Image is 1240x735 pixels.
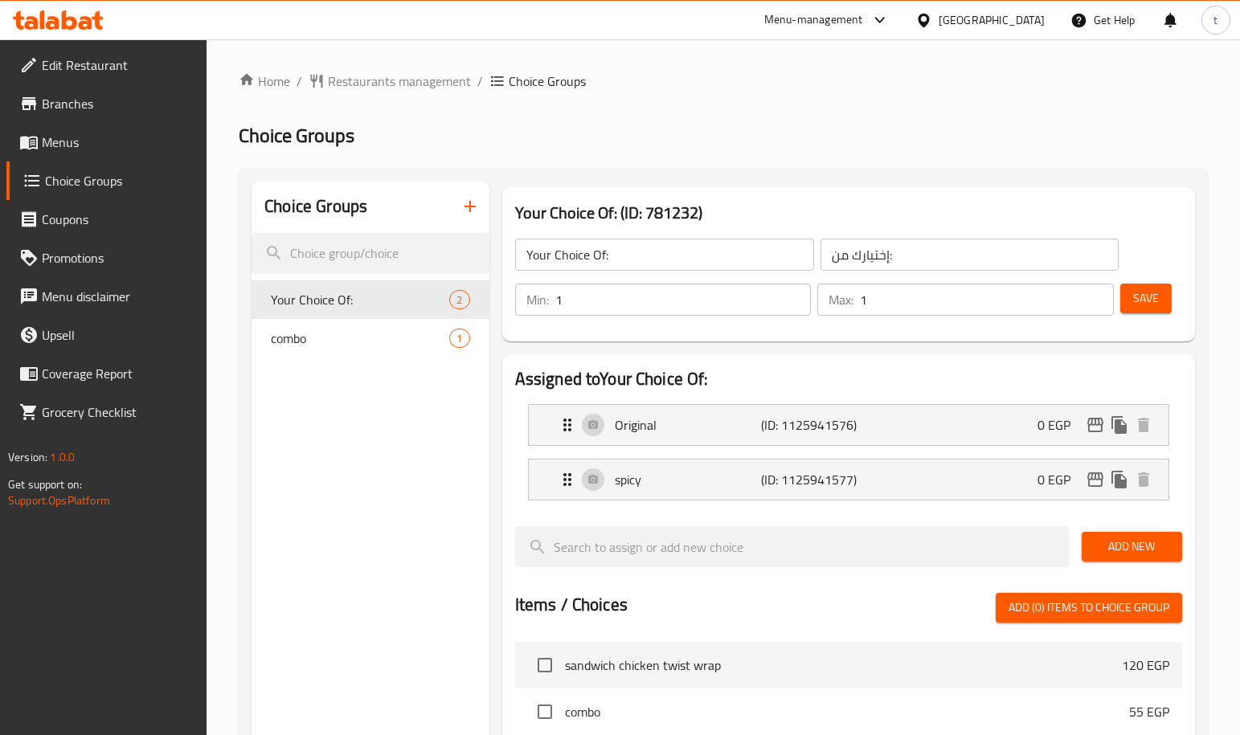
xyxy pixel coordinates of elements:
[1037,470,1083,489] p: 0 EGP
[239,71,1208,91] nav: breadcrumb
[515,367,1182,391] h2: Assigned to Your Choice Of:
[1132,468,1156,492] button: delete
[477,71,483,91] li: /
[515,452,1182,507] li: Expand
[42,364,194,383] span: Coverage Report
[1122,655,1169,675] p: 120 EGP
[42,287,194,306] span: Menu disclaimer
[50,447,75,468] span: 1.0.0
[449,329,469,348] div: Choices
[528,695,562,729] span: Select choice
[761,415,859,435] p: (ID: 1125941576)
[42,325,194,345] span: Upsell
[450,292,469,308] span: 2
[6,84,207,123] a: Branches
[1133,288,1159,308] span: Save
[1213,11,1217,29] span: t
[45,171,194,190] span: Choice Groups
[6,277,207,316] a: Menu disclaimer
[1009,598,1169,618] span: Add (0) items to choice group
[1107,413,1132,437] button: duplicate
[252,233,489,274] input: search
[939,11,1045,29] div: [GEOGRAPHIC_DATA]
[264,194,367,218] h2: Choice Groups
[6,46,207,84] a: Edit Restaurant
[8,490,110,511] a: Support.OpsPlatform
[42,133,194,152] span: Menus
[1083,468,1107,492] button: edit
[6,393,207,431] a: Grocery Checklist
[996,593,1182,623] button: Add (0) items to choice group
[515,200,1182,226] h3: Your Choice Of: (ID: 781232)
[529,405,1168,445] div: Expand
[271,290,449,309] span: Your Choice Of:
[8,447,47,468] span: Version:
[271,329,449,348] span: combo
[1037,415,1083,435] p: 0 EGP
[6,161,207,200] a: Choice Groups
[42,248,194,267] span: Promotions
[615,415,762,435] p: Original
[1083,413,1107,437] button: edit
[239,71,290,91] a: Home
[6,200,207,239] a: Coupons
[515,593,628,617] h2: Items / Choices
[1132,413,1156,437] button: delete
[42,402,194,422] span: Grocery Checklist
[565,655,1122,675] span: sandwich chicken twist wrap
[297,71,302,91] li: /
[529,459,1168,500] div: Expand
[6,123,207,161] a: Menus
[764,10,863,30] div: Menu-management
[829,290,853,309] p: Max:
[528,648,562,682] span: Select choice
[42,55,194,75] span: Edit Restaurant
[252,280,489,319] div: Your Choice Of:2
[1107,468,1132,492] button: duplicate
[309,71,471,91] a: Restaurants management
[526,290,549,309] p: Min:
[761,470,859,489] p: (ID: 1125941577)
[6,354,207,393] a: Coverage Report
[252,319,489,357] div: combo1
[615,470,762,489] p: spicy
[6,239,207,277] a: Promotions
[1095,537,1169,557] span: Add New
[1082,532,1182,561] button: Add New
[1129,702,1169,721] p: 55 EGP
[328,71,471,91] span: Restaurants management
[565,702,1129,721] span: combo
[42,210,194,229] span: Coupons
[515,526,1069,567] input: search
[450,331,469,346] span: 1
[239,117,354,153] span: Choice Groups
[509,71,586,91] span: Choice Groups
[42,94,194,113] span: Branches
[515,398,1182,452] li: Expand
[1120,284,1172,313] button: Save
[8,474,82,495] span: Get support on:
[6,316,207,354] a: Upsell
